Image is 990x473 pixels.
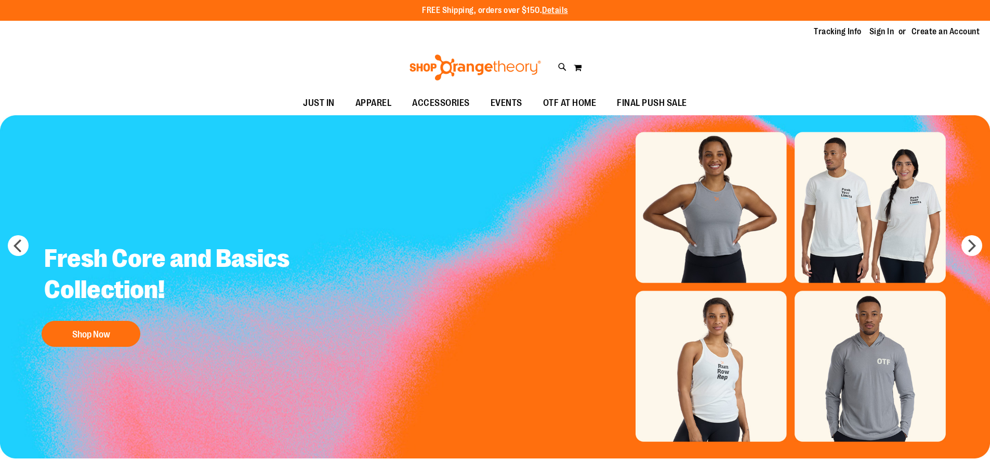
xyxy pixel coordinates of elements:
a: Create an Account [912,26,980,37]
button: next [961,235,982,256]
a: ACCESSORIES [402,91,480,115]
a: JUST IN [293,91,345,115]
span: EVENTS [491,91,522,115]
span: APPAREL [355,91,392,115]
a: OTF AT HOME [533,91,607,115]
button: Shop Now [42,321,140,347]
a: APPAREL [345,91,402,115]
span: ACCESSORIES [412,91,470,115]
a: Tracking Info [814,26,862,37]
span: OTF AT HOME [543,91,597,115]
a: Details [542,6,568,15]
p: FREE Shipping, orders over $150. [422,5,568,17]
a: EVENTS [480,91,533,115]
button: prev [8,235,29,256]
img: Shop Orangetheory [408,55,543,80]
a: Sign In [869,26,894,37]
span: JUST IN [303,91,335,115]
h2: Fresh Core and Basics Collection! [36,235,313,316]
a: FINAL PUSH SALE [606,91,697,115]
span: FINAL PUSH SALE [617,91,687,115]
a: Fresh Core and Basics Collection! Shop Now [36,235,313,352]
